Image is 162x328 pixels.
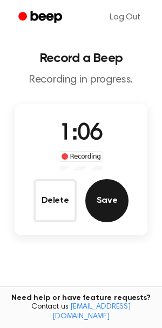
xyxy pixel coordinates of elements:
[59,122,103,145] span: 1:06
[52,303,131,320] a: [EMAIL_ADDRESS][DOMAIN_NAME]
[33,179,77,222] button: Delete Audio Record
[9,52,153,65] h1: Record a Beep
[99,4,151,30] a: Log Out
[85,179,129,222] button: Save Audio Record
[59,151,104,162] div: Recording
[9,73,153,87] p: Recording in progress.
[11,7,72,28] a: Beep
[6,303,156,322] span: Contact us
